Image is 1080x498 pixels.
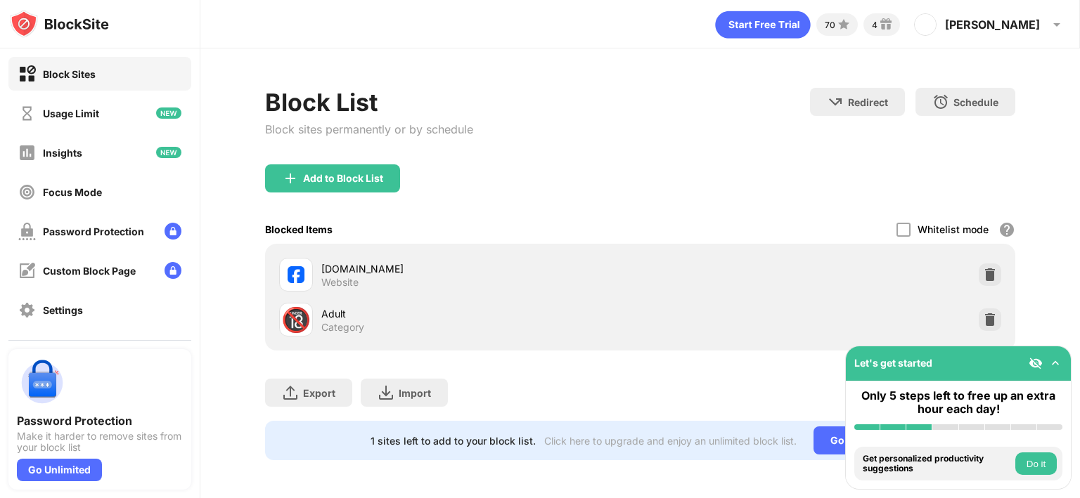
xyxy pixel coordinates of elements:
div: Go Unlimited [17,459,102,481]
img: lock-menu.svg [165,223,181,240]
img: points-small.svg [835,16,852,33]
img: omni-setup-toggle.svg [1048,356,1062,370]
div: Make it harder to remove sites from your block list [17,431,183,453]
div: [PERSON_NAME] [945,18,1040,32]
div: Only 5 steps left to free up an extra hour each day! [854,389,1062,416]
img: new-icon.svg [156,147,181,158]
div: Block Sites [43,68,96,80]
div: animation [715,11,811,39]
div: Block List [265,88,473,117]
img: new-icon.svg [156,107,181,119]
img: eye-not-visible.svg [1029,356,1043,370]
img: customize-block-page-off.svg [18,262,36,280]
img: insights-off.svg [18,144,36,162]
div: Password Protection [17,414,183,428]
div: Website [321,276,359,289]
button: Do it [1015,452,1057,475]
div: Focus Mode [43,186,102,198]
img: settings-off.svg [18,301,36,319]
div: Click here to upgrade and enjoy an unlimited block list. [544,435,797,447]
div: Block sites permanently or by schedule [265,122,473,136]
div: Let's get started [854,357,932,369]
div: Insights [43,147,82,159]
div: Custom Block Page [43,265,136,277]
img: time-usage-off.svg [18,105,36,122]
img: logo-blocksite.svg [10,10,109,38]
div: Adult [321,306,640,321]
img: favicons [288,266,304,283]
img: password-protection-off.svg [18,223,36,240]
div: Add to Block List [303,173,383,184]
div: Usage Limit [43,107,99,119]
img: focus-off.svg [18,183,36,201]
div: Get personalized productivity suggestions [863,454,1012,474]
div: 🔞 [281,306,311,334]
div: Redirect [848,96,888,108]
div: Blocked Items [265,223,333,235]
div: Import [399,387,431,399]
div: Schedule [953,96,998,108]
div: Category [321,321,364,334]
div: Whitelist mode [918,223,989,235]
div: [DOMAIN_NAME] [321,261,640,276]
div: Settings [43,304,83,316]
div: 1 sites left to add to your block list. [371,435,536,447]
img: push-password-protection.svg [17,358,67,408]
div: 4 [872,20,877,30]
div: Export [303,387,335,399]
img: lock-menu.svg [165,262,181,279]
div: 70 [825,20,835,30]
img: block-on.svg [18,65,36,83]
div: Go Unlimited [814,426,910,454]
img: AOh14GjZ7S4sRjRWTFwtZLuYGEo7nAAfpma9hbDCwogb5Q=s96-c [914,13,937,36]
div: Password Protection [43,225,144,237]
img: reward-small.svg [877,16,894,33]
